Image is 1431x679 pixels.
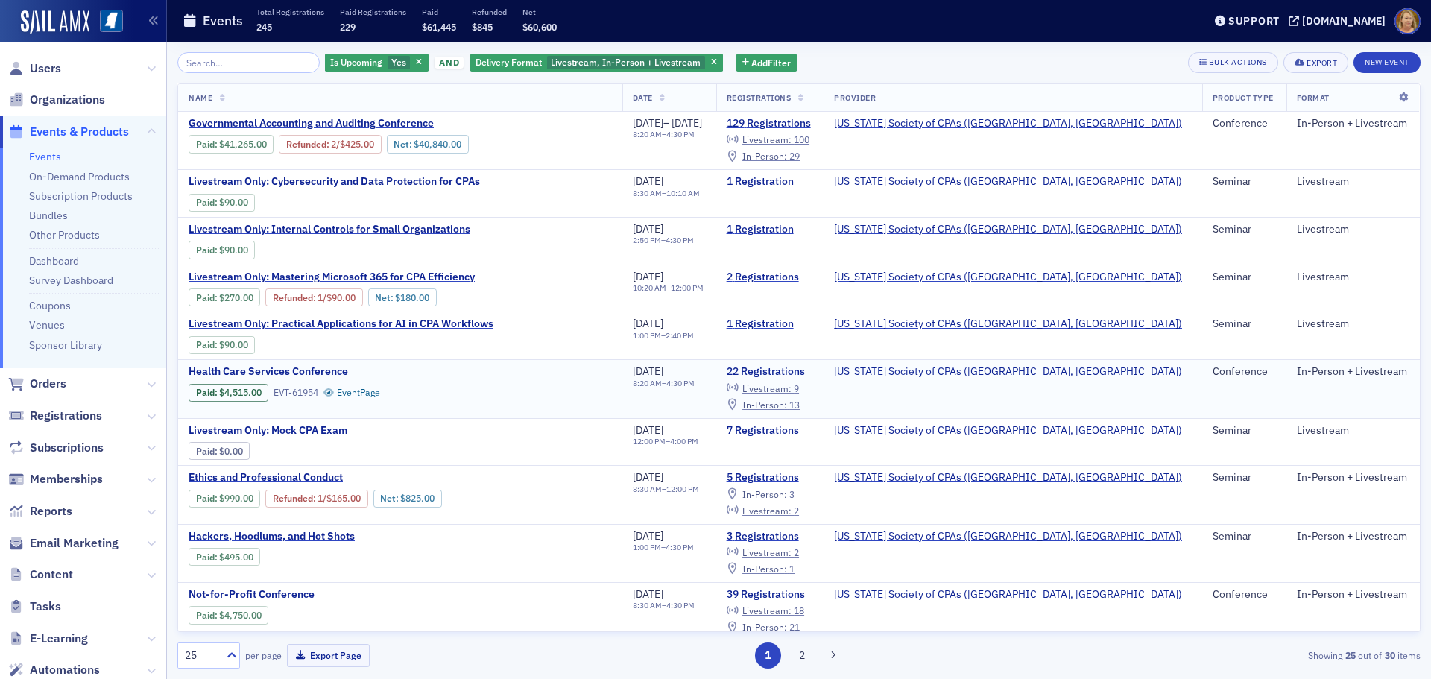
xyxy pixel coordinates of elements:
[727,563,795,575] a: In-Person: 1
[219,493,253,504] span: $990.00
[326,292,356,303] span: $90.00
[1394,8,1421,34] span: Profile
[633,236,694,245] div: –
[727,488,795,500] a: In-Person: 3
[633,282,666,293] time: 10:20 AM
[633,364,663,378] span: [DATE]
[287,644,370,667] button: Export Page
[1213,175,1276,189] div: Seminar
[30,440,104,456] span: Subscriptions
[472,7,507,17] p: Refunded
[633,330,661,341] time: 1:00 PM
[196,244,215,256] a: Paid
[633,484,699,494] div: –
[1297,471,1409,484] div: In-Person + Livestream
[387,135,469,153] div: Net: $4084000
[219,339,248,350] span: $90.00
[8,60,61,77] a: Users
[834,223,1182,236] span: Mississippi Society of CPAs (Ridgeland, MS)
[666,378,695,388] time: 4:30 PM
[219,610,262,621] span: $4,750.00
[435,57,464,69] span: and
[742,546,792,558] span: Livestream :
[21,10,89,34] a: SailAMX
[189,117,580,130] a: Governmental Accounting and Auditing Conference
[196,139,215,150] a: Paid
[8,566,73,583] a: Content
[196,552,219,563] span: :
[1213,424,1276,438] div: Seminar
[196,197,215,208] a: Paid
[30,408,102,424] span: Registrations
[1297,175,1409,189] div: Livestream
[742,621,787,633] span: In-Person :
[633,174,663,188] span: [DATE]
[834,365,1182,379] a: [US_STATE] Society of CPAs ([GEOGRAPHIC_DATA], [GEOGRAPHIC_DATA])
[633,130,703,139] div: –
[672,116,702,130] span: [DATE]
[789,621,800,633] span: 21
[834,471,1182,484] span: Mississippi Society of CPAs (Ridgeland, MS)
[30,376,66,392] span: Orders
[375,292,395,303] span: Net :
[422,21,456,33] span: $61,445
[1213,223,1276,236] div: Seminar
[633,601,695,610] div: –
[1209,58,1267,66] div: Bulk Actions
[196,339,219,350] span: :
[189,548,260,566] div: Paid: 4 - $49500
[196,139,219,150] span: :
[1297,365,1409,379] div: In-Person + Livestream
[834,588,1182,601] span: Mississippi Society of CPAs (Ridgeland, MS)
[1213,365,1276,379] div: Conference
[325,54,429,72] div: Yes
[834,117,1182,130] a: [US_STATE] Society of CPAs ([GEOGRAPHIC_DATA], [GEOGRAPHIC_DATA])
[1213,530,1276,543] div: Seminar
[742,604,792,616] span: Livestream :
[380,493,400,504] span: Net :
[751,56,791,69] span: Add Filter
[834,318,1182,331] span: Mississippi Society of CPAs (Ridgeland, MS)
[794,505,799,517] span: 2
[633,423,663,437] span: [DATE]
[265,490,367,508] div: Refunded: 5 - $99000
[834,424,1182,438] a: [US_STATE] Society of CPAs ([GEOGRAPHIC_DATA], [GEOGRAPHIC_DATA])
[522,21,557,33] span: $60,600
[189,424,439,438] a: Livestream Only: Mock CPA Exam
[834,471,1182,484] a: [US_STATE] Society of CPAs ([GEOGRAPHIC_DATA], [GEOGRAPHIC_DATA])
[340,21,356,33] span: 229
[256,21,272,33] span: 245
[742,505,792,517] span: Livestream :
[185,648,218,663] div: 25
[727,318,814,331] a: 1 Registration
[273,292,313,303] a: Refunded
[727,505,799,517] a: Livestream: 2
[219,292,253,303] span: $270.00
[727,399,800,411] a: In-Person: 13
[100,10,123,33] img: SailAMX
[30,124,129,140] span: Events & Products
[633,543,694,552] div: –
[1302,14,1386,28] div: [DOMAIN_NAME]
[189,223,470,236] a: Livestream Only: Internal Controls for Small Organizations
[1213,318,1276,331] div: Seminar
[727,117,814,130] a: 129 Registrations
[633,600,662,610] time: 8:30 AM
[633,222,663,236] span: [DATE]
[1342,648,1358,662] strong: 25
[834,92,876,103] span: Provider
[1213,271,1276,284] div: Seminar
[30,60,61,77] span: Users
[742,150,787,162] span: In-Person :
[472,21,493,33] span: $845
[834,530,1182,543] a: [US_STATE] Society of CPAs ([GEOGRAPHIC_DATA], [GEOGRAPHIC_DATA])
[340,7,406,17] p: Paid Registrations
[727,471,814,484] a: 5 Registrations
[789,150,800,162] span: 29
[30,471,103,487] span: Memberships
[727,151,800,162] a: In-Person: 29
[633,283,704,293] div: –
[1297,271,1409,284] div: Livestream
[1188,52,1278,73] button: Bulk Actions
